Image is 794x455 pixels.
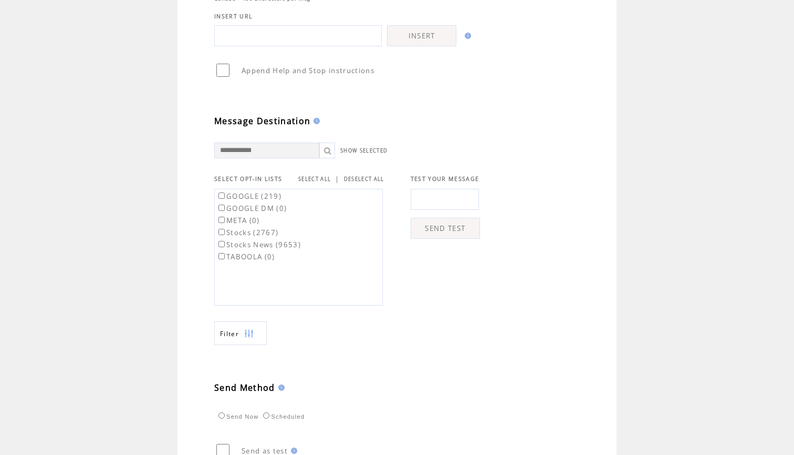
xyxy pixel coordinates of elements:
[244,322,254,346] img: filters.png
[216,204,287,213] label: GOOGLE DM (0)
[216,252,275,261] label: TABOOLA (0)
[263,412,269,419] input: Scheduled
[214,321,267,345] a: Filter
[411,175,479,183] span: TEST YOUR MESSAGE
[298,176,331,183] a: SELECT ALL
[216,228,278,237] label: Stocks (2767)
[344,176,384,183] a: DESELECT ALL
[214,175,282,183] span: SELECT OPT-IN LISTS
[218,193,225,199] input: GOOGLE (219)
[214,382,275,393] span: Send Method
[216,191,281,201] label: GOOGLE (219)
[218,205,225,211] input: GOOGLE DM (0)
[335,174,339,184] span: |
[387,25,456,46] a: INSERT
[214,115,310,127] span: Message Destination
[216,240,301,249] label: Stocks News (9653)
[260,413,305,420] label: Scheduled
[288,448,297,454] img: help.gif
[218,412,225,419] input: Send Now
[218,241,225,247] input: Stocks News (9653)
[310,118,320,124] img: help.gif
[462,33,471,39] img: help.gif
[214,13,253,20] span: INSERT URL
[216,413,258,420] label: Send Now
[216,216,260,225] label: META (0)
[275,385,285,391] img: help.gif
[218,217,225,223] input: META (0)
[218,229,225,235] input: Stocks (2767)
[242,66,374,75] span: Append Help and Stop instructions
[220,329,239,338] span: Show filters
[218,253,225,259] input: TABOOLA (0)
[411,218,480,239] a: SEND TEST
[340,147,388,154] a: SHOW SELECTED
